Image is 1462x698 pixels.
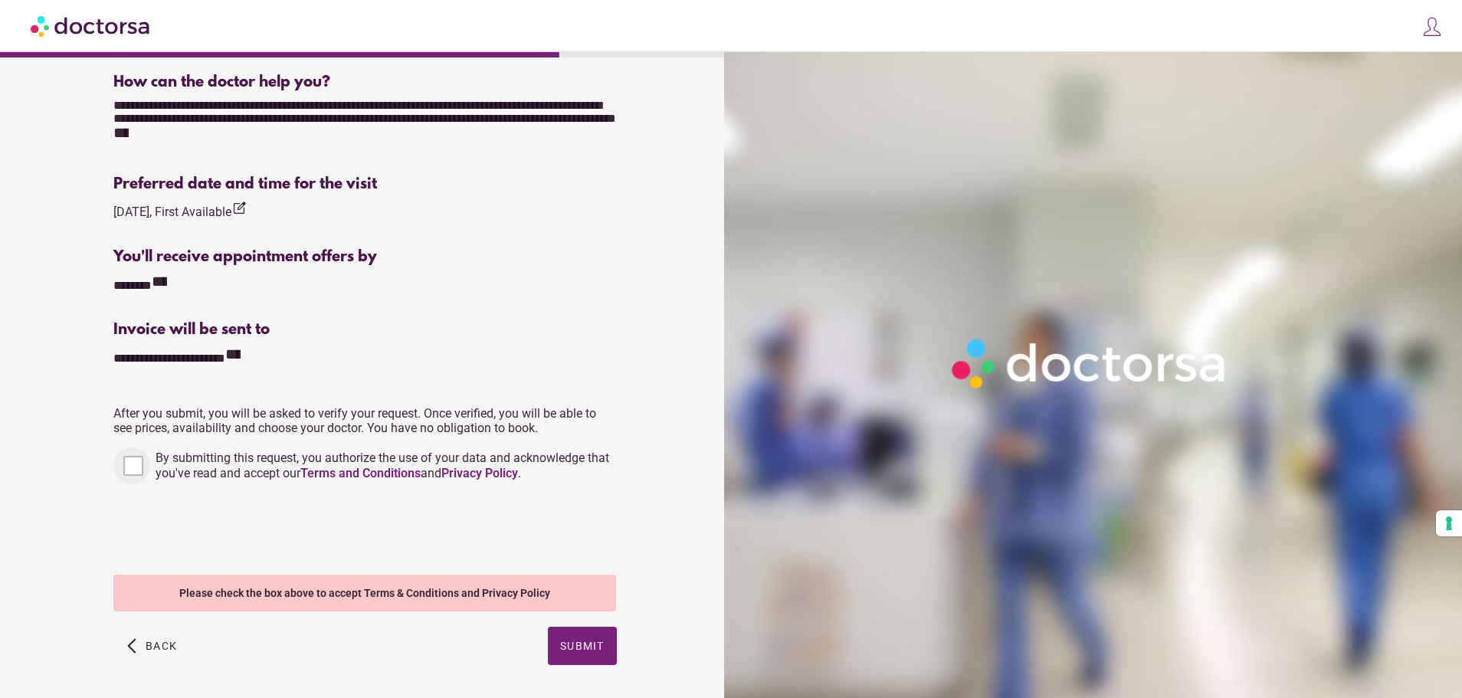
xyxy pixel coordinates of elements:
[113,175,616,193] div: Preferred date and time for the visit
[560,640,605,652] span: Submit
[113,575,616,611] div: Please check the box above to accept Terms & Conditions and Privacy Policy
[113,406,616,435] p: After you submit, you will be asked to verify your request. Once verified, you will be able to se...
[1421,16,1443,38] img: icons8-customer-100.png
[441,466,518,480] a: Privacy Policy
[113,74,616,91] div: How can the doctor help you?
[548,627,617,665] button: Submit
[31,8,152,43] img: Doctorsa.com
[113,201,247,221] div: [DATE], First Available
[121,627,183,665] button: arrow_back_ios Back
[146,640,177,652] span: Back
[113,321,616,339] div: Invoice will be sent to
[113,248,616,266] div: You'll receive appointment offers by
[231,201,247,216] i: edit_square
[944,331,1237,396] img: Logo-Doctorsa-trans-White-partial-flat.png
[156,451,609,480] span: By submitting this request, you authorize the use of your data and acknowledge that you've read a...
[113,500,346,559] iframe: reCAPTCHA
[300,466,421,480] a: Terms and Conditions
[1436,510,1462,536] button: Your consent preferences for tracking technologies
